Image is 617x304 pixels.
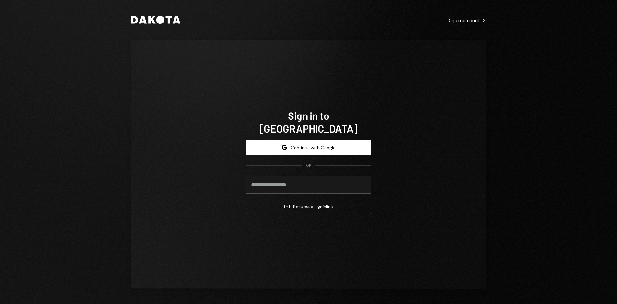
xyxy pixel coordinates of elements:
a: Open account [449,16,486,23]
button: Continue with Google [246,140,371,155]
button: Request a signinlink [246,199,371,214]
div: Open account [449,17,486,23]
div: OR [306,163,311,168]
h1: Sign in to [GEOGRAPHIC_DATA] [246,109,371,135]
